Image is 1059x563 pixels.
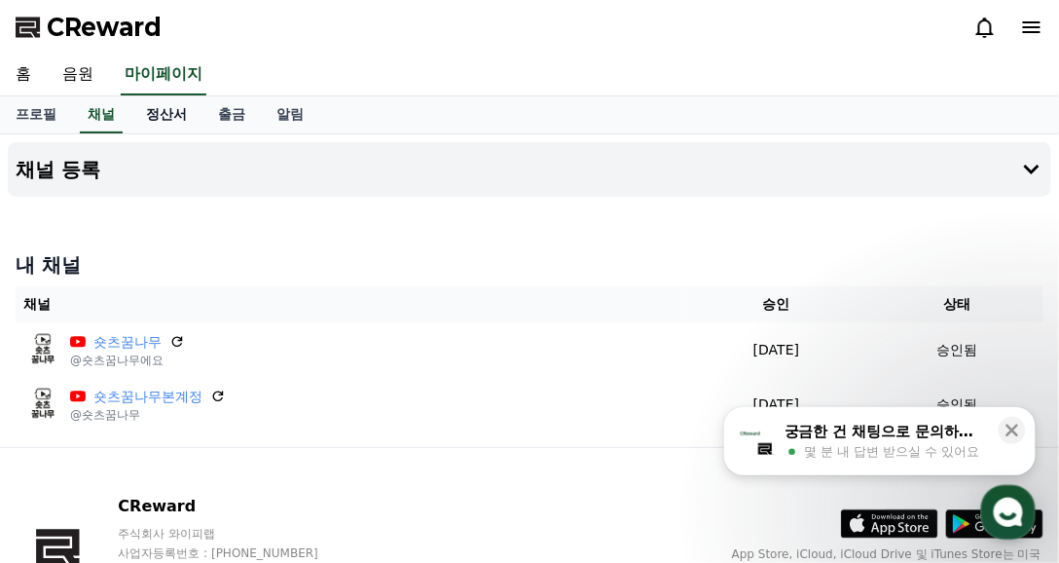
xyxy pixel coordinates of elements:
a: 출금 [202,96,261,133]
span: 설정 [301,431,324,446]
button: 채널 등록 [8,142,1051,197]
a: 설정 [251,401,374,450]
h4: 내 채널 [16,251,1043,279]
a: 채널 [80,96,123,133]
a: 정산서 [130,96,202,133]
img: 숏츠꿈나무본계정 [23,385,62,424]
span: 홈 [61,431,73,446]
a: 대화 [128,401,251,450]
a: 알림 [261,96,319,133]
a: 숏츠꿈나무본계정 [93,387,202,407]
a: 음원 [47,55,109,95]
p: 사업자등록번호 : [PHONE_NUMBER] [118,545,355,561]
h4: 채널 등록 [16,159,100,180]
span: 대화 [178,432,201,447]
p: 승인됨 [936,340,977,360]
p: @숏츠꿈나무 [70,407,226,423]
img: 숏츠꿈나무 [23,330,62,369]
span: CReward [47,12,162,43]
p: 승인됨 [936,394,977,415]
th: 상태 [871,286,1043,322]
p: @숏츠꿈나무에요 [70,353,185,368]
p: [DATE] [690,394,863,415]
p: 주식회사 와이피랩 [118,526,355,542]
a: 홈 [6,401,128,450]
p: CReward [118,495,355,518]
th: 채널 [16,286,682,322]
p: [DATE] [690,340,863,360]
th: 승인 [682,286,871,322]
a: 마이페이지 [121,55,206,95]
a: CReward [16,12,162,43]
a: 숏츠꿈나무 [93,332,162,353]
